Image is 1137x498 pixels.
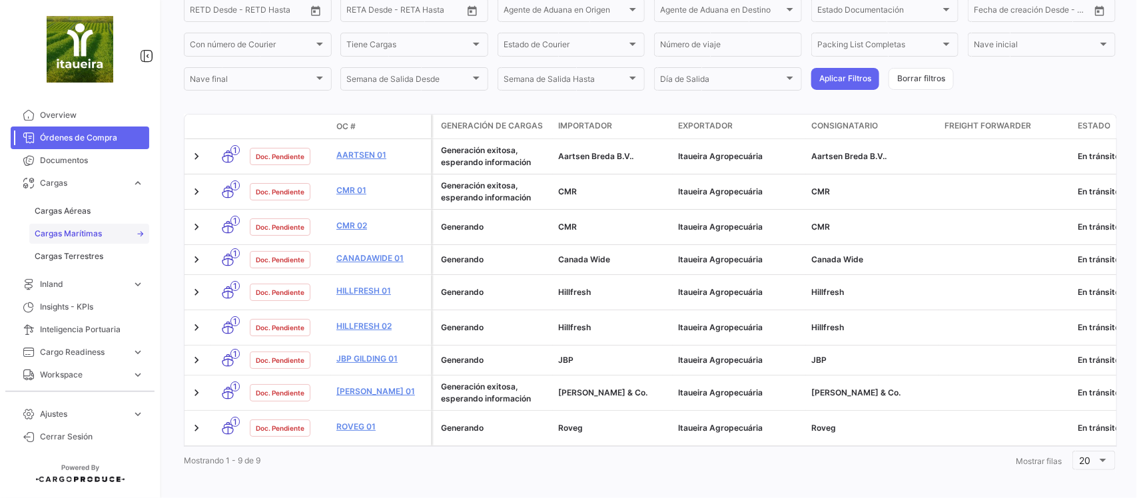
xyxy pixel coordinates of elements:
[441,180,548,204] div: Generación exitosa, esperando información
[678,222,763,232] span: Itaueira Agropecuária
[811,68,879,90] button: Aplicar Filtros
[190,386,203,399] a: Expand/Collapse Row
[678,254,763,264] span: Itaueira Agropecuária
[132,369,144,381] span: expand_more
[256,355,304,366] span: Doc. Pendiente
[811,120,878,132] span: Consignatario
[1007,7,1062,17] input: Hasta
[40,109,144,121] span: Overview
[190,185,203,198] a: Expand/Collapse Row
[678,322,763,332] span: Itaueira Agropecuária
[190,253,203,266] a: Expand/Collapse Row
[256,151,304,162] span: Doc. Pendiente
[660,77,784,86] span: Día de Salida
[40,346,127,358] span: Cargo Readiness
[35,228,102,240] span: Cargas Marítimas
[811,222,830,232] span: CMR
[817,7,941,17] span: Estado Documentación
[223,7,278,17] input: Hasta
[441,354,548,366] div: Generando
[40,431,144,443] span: Cerrar Sesión
[40,301,144,313] span: Insights - KPIs
[230,145,240,155] span: 1
[817,42,941,51] span: Packing List Completas
[811,387,901,397] span: Peter Gilding & Co.
[336,220,426,232] a: CMR 02
[346,77,470,86] span: Semana de Salida Desde
[230,281,240,291] span: 1
[336,320,426,332] a: HILLFRESH 02
[230,216,240,226] span: 1
[256,254,304,265] span: Doc. Pendiente
[336,285,426,297] a: HILLFRESH 01
[331,115,431,138] datatable-header-cell: OC #
[29,246,149,266] a: Cargas Terrestres
[806,115,939,138] datatable-header-cell: Consignatario
[346,7,370,17] input: Desde
[11,318,149,341] a: Inteligencia Portuaria
[190,77,314,86] span: Nave final
[190,150,203,163] a: Expand/Collapse Row
[40,324,144,336] span: Inteligencia Portuaria
[811,322,844,332] span: Hillfresh
[433,115,553,138] datatable-header-cell: Generación de cargas
[256,222,304,232] span: Doc. Pendiente
[441,322,548,334] div: Generando
[678,355,763,365] span: Itaueira Agropecuária
[336,184,426,196] a: CMR 01
[256,322,304,333] span: Doc. Pendiente
[678,186,763,196] span: Itaueira Agropecuária
[1016,456,1062,466] span: Mostrar filas
[40,154,144,166] span: Documentos
[811,186,830,196] span: CMR
[1080,455,1091,466] span: 20
[184,455,260,465] span: Mostrando 1 - 9 de 9
[441,422,548,434] div: Generando
[558,120,612,132] span: Importador
[673,115,806,138] datatable-header-cell: Exportador
[678,387,763,397] span: Itaueira Agropecuária
[336,385,426,397] a: [PERSON_NAME] 01
[190,42,314,51] span: Con número de Courier
[811,423,836,433] span: Roveg
[441,221,548,233] div: Generando
[504,7,627,17] span: Agente de Aduana en Origen
[230,180,240,190] span: 1
[230,349,240,359] span: 1
[190,286,203,299] a: Expand/Collapse Row
[1078,120,1110,132] span: Estado
[558,355,573,365] span: JBP
[678,287,763,297] span: Itaueira Agropecuária
[40,132,144,144] span: Órdenes de Compra
[558,186,577,196] span: CMR
[441,144,548,168] div: Generación exitosa, esperando información
[190,7,214,17] input: Desde
[558,322,591,332] span: Hillfresh
[558,222,577,232] span: CMR
[256,287,304,298] span: Doc. Pendiente
[47,16,113,83] img: 6b9014b5-f0e7-49f6-89f1-0f56e1d47166.jpeg
[40,278,127,290] span: Inland
[336,353,426,365] a: JBP Gilding 01
[29,201,149,221] a: Cargas Aéreas
[558,254,610,264] span: Canada Wide
[504,42,627,51] span: Estado de Courier
[29,224,149,244] a: Cargas Marítimas
[811,254,863,264] span: Canada Wide
[11,149,149,172] a: Documentos
[678,423,763,433] span: Itaueira Agropecuária
[558,287,591,297] span: Hillfresh
[132,177,144,189] span: expand_more
[380,7,435,17] input: Hasta
[132,278,144,290] span: expand_more
[230,248,240,258] span: 1
[1090,1,1110,21] button: Open calendar
[132,408,144,420] span: expand_more
[889,68,954,90] button: Borrar filtros
[974,42,1098,51] span: Nave inicial
[558,151,633,161] span: Aartsen Breda B.V..
[811,355,827,365] span: JBP
[11,104,149,126] a: Overview
[190,321,203,334] a: Expand/Collapse Row
[504,77,627,86] span: Semana de Salida Hasta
